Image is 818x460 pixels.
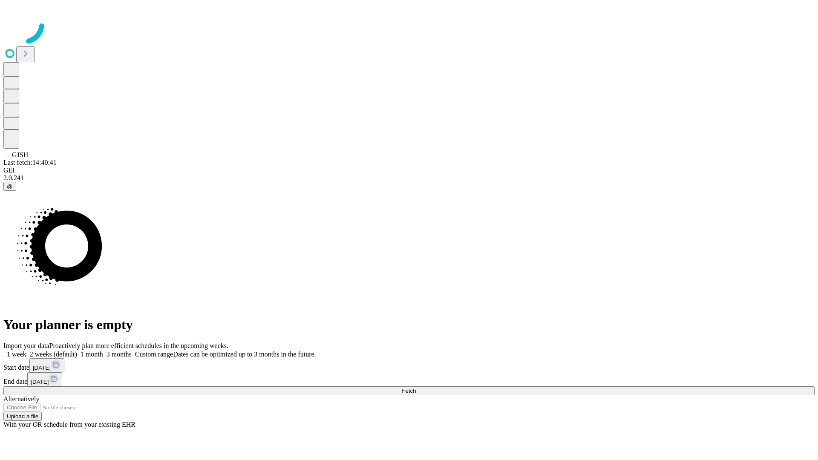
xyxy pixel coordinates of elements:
[3,342,49,349] span: Import your data
[3,421,135,428] span: With your OR schedule from your existing EHR
[3,358,815,372] div: Start date
[3,317,815,333] h1: Your planner is empty
[31,379,49,385] span: [DATE]
[30,351,77,358] span: 2 weeks (default)
[29,358,64,372] button: [DATE]
[33,365,51,371] span: [DATE]
[3,182,16,191] button: @
[3,395,39,402] span: Alternatively
[107,351,132,358] span: 3 months
[81,351,103,358] span: 1 month
[3,386,815,395] button: Fetch
[12,151,28,158] span: GJSH
[3,174,815,182] div: 2.0.241
[3,167,815,174] div: GEI
[3,372,815,386] div: End date
[173,351,316,358] span: Dates can be optimized up to 3 months in the future.
[49,342,228,349] span: Proactively plan more efficient schedules in the upcoming weeks.
[402,388,416,394] span: Fetch
[3,412,42,421] button: Upload a file
[7,351,26,358] span: 1 week
[27,372,62,386] button: [DATE]
[135,351,173,358] span: Custom range
[7,183,13,190] span: @
[3,159,57,166] span: Last fetch: 14:40:41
